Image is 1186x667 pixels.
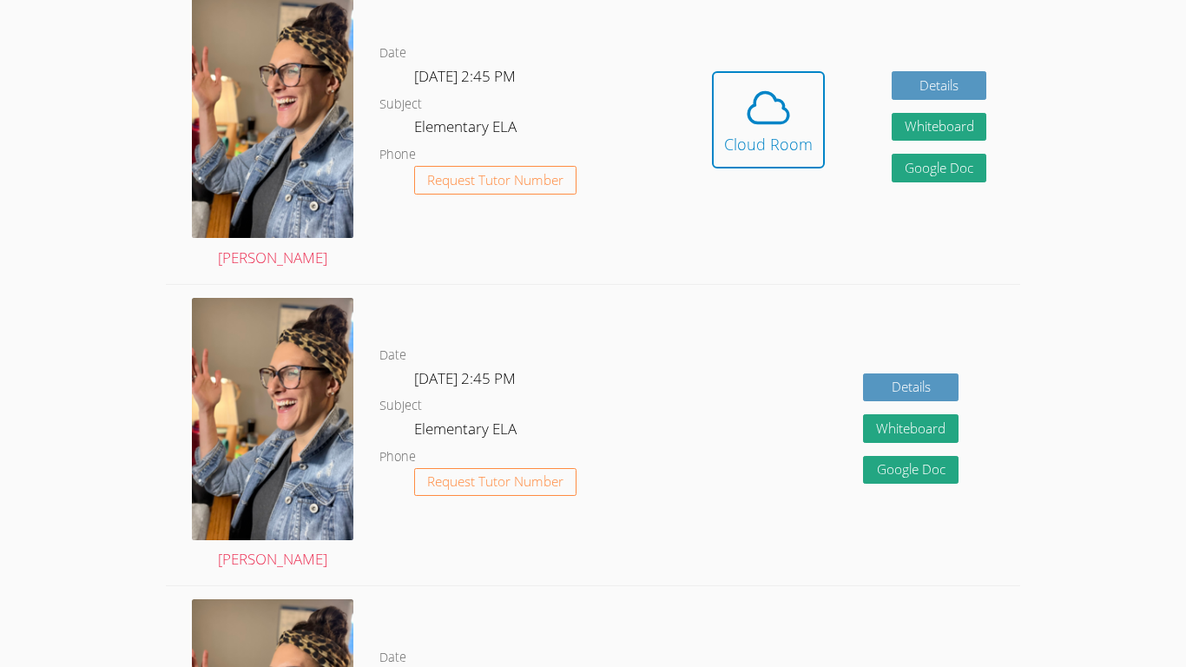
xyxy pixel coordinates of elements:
div: Cloud Room [724,132,813,156]
span: [DATE] 2:45 PM [414,66,516,86]
dt: Subject [379,395,422,417]
a: [PERSON_NAME] [192,298,353,573]
button: Whiteboard [892,113,987,142]
a: Details [863,373,959,402]
dt: Phone [379,446,416,468]
a: Google Doc [863,456,959,485]
button: Whiteboard [863,414,959,443]
dt: Phone [379,144,416,166]
button: Request Tutor Number [414,468,577,497]
dd: Elementary ELA [414,115,520,144]
dt: Date [379,43,406,64]
dt: Date [379,345,406,367]
dt: Subject [379,94,422,116]
span: [DATE] 2:45 PM [414,368,516,388]
img: 1.png [192,298,353,540]
button: Request Tutor Number [414,166,577,195]
button: Cloud Room [712,71,825,168]
span: Request Tutor Number [427,475,563,488]
dd: Elementary ELA [414,417,520,446]
a: Details [892,71,987,100]
span: Request Tutor Number [427,174,563,187]
a: Google Doc [892,154,987,182]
